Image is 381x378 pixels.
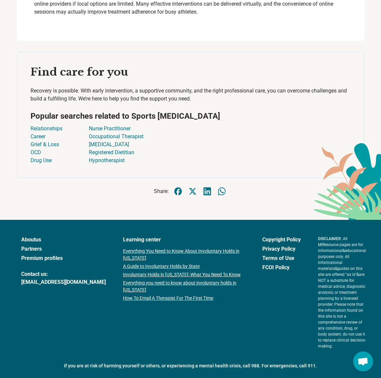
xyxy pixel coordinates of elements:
div: Popular searches related to Sports [MEDICAL_DATA] [31,111,351,122]
a: Involuntary Holds in [US_STATE]: What You Need To Know [123,271,245,278]
a: A Guide to Involuntary Holds by State [123,263,245,270]
span: Contact us: [21,270,106,278]
h3: Find care for you [31,65,351,79]
a: Nurse Practitioner [89,125,144,133]
a: Share on WhatsApp [217,186,227,197]
a: Partners [21,245,106,253]
a: Share on LinkedIn [202,186,213,197]
a: Share on Facebook [173,186,183,197]
a: Grief & Loss [31,141,78,149]
a: How To Email A Therapist For The First Time [123,295,245,302]
a: OCD [31,149,78,157]
a: Career [31,133,78,141]
a: Copyright Policy [262,236,301,244]
a: Registered Dietitian [89,149,144,157]
a: Aboutus [21,236,106,244]
a: Everything You Need to Know About Involuntary Holds in [US_STATE] [123,248,245,262]
a: Share on X [187,186,198,197]
a: Premium profiles [21,254,106,262]
span: DISCLAIMER [318,236,341,241]
a: FCOI Policy [262,264,301,272]
p: Recovery is possible. With early intervention, a supportive community, and the right professional... [31,87,351,103]
div: Open chat [353,351,373,371]
a: Privacy Policy [262,245,301,253]
a: Learning center [123,236,245,244]
a: Hypnotherapist [89,157,144,164]
a: Everything you need to know about involuntary holds in [US_STATE] [123,280,245,293]
span: Share: [154,187,169,195]
p: If you are at risk of harming yourself or others, or experiencing a mental health crisis, call 98... [21,362,360,369]
a: [MEDICAL_DATA] [89,141,144,149]
a: Occupational Therapist [89,133,144,141]
a: [EMAIL_ADDRESS][DOMAIN_NAME] [21,278,106,286]
a: Drug Use [31,157,78,164]
p: : All MiResource pages are for informational & educational purposes only. All informational mater... [318,236,366,349]
a: Terms of Use [262,254,301,262]
a: Relationships [31,125,78,133]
